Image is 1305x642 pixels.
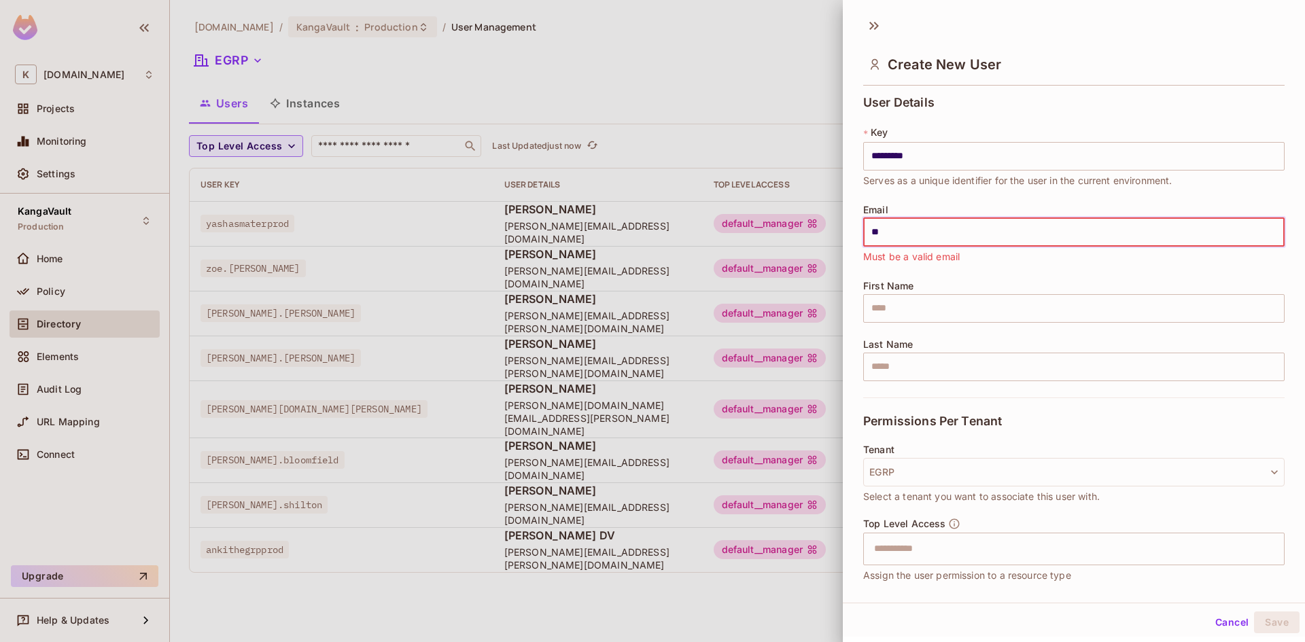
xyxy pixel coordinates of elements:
span: Create New User [888,56,1001,73]
span: Select a tenant you want to associate this user with. [863,489,1100,504]
span: Key [871,127,888,138]
span: Serves as a unique identifier for the user in the current environment. [863,173,1172,188]
span: Assign the user permission to a resource type [863,568,1071,583]
span: Must be a valid email [863,249,960,264]
span: Last Name [863,339,913,350]
span: Tenant [863,444,894,455]
span: Email [863,204,888,215]
button: Cancel [1210,611,1254,633]
button: EGRP [863,458,1285,486]
span: Top Level Access [863,518,945,529]
span: User Details [863,96,935,109]
button: Save [1254,611,1300,633]
button: Open [1277,547,1280,550]
span: First Name [863,281,914,291]
span: Permissions Per Tenant [863,414,1002,428]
